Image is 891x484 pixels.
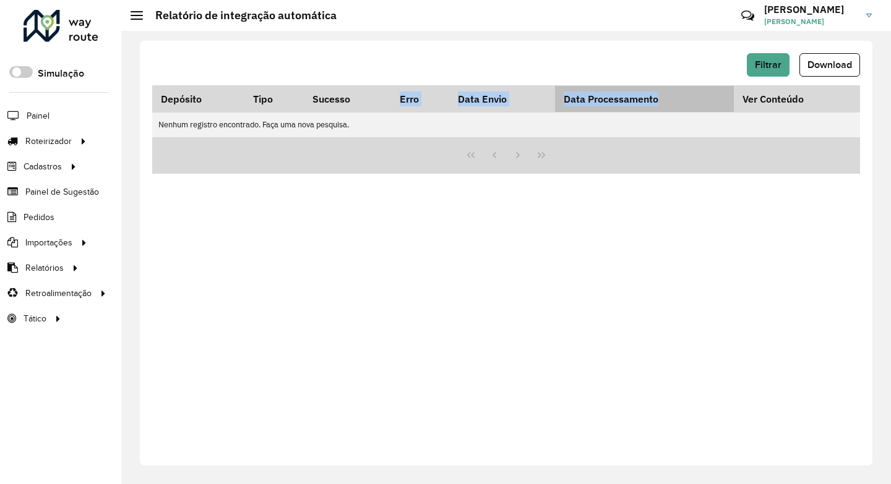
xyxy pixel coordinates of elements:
[747,53,790,77] button: Filtrar
[799,53,860,77] button: Download
[24,312,46,325] span: Tático
[25,287,92,300] span: Retroalimentação
[734,86,859,113] th: Ver Conteúdo
[24,211,54,224] span: Pedidos
[449,86,555,113] th: Data Envio
[555,86,734,113] th: Data Processamento
[25,236,72,249] span: Importações
[25,135,72,148] span: Roteirizador
[304,86,392,113] th: Sucesso
[25,185,99,198] span: Painel de Sugestão
[245,86,304,113] th: Tipo
[734,2,761,29] a: Contato Rápido
[143,9,337,22] h2: Relatório de integração automática
[755,59,781,70] span: Filtrar
[764,4,857,15] h3: [PERSON_NAME]
[392,86,450,113] th: Erro
[764,16,857,27] span: [PERSON_NAME]
[38,66,84,81] label: Simulação
[25,261,64,274] span: Relatórios
[593,4,723,37] div: Críticas? Dúvidas? Elogios? Sugestões? Entre em contato conosco!
[152,113,860,137] td: Nenhum registro encontrado. Faça uma nova pesquisa.
[27,109,49,122] span: Painel
[24,160,62,173] span: Cadastros
[152,86,245,113] th: Depósito
[807,59,852,70] span: Download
